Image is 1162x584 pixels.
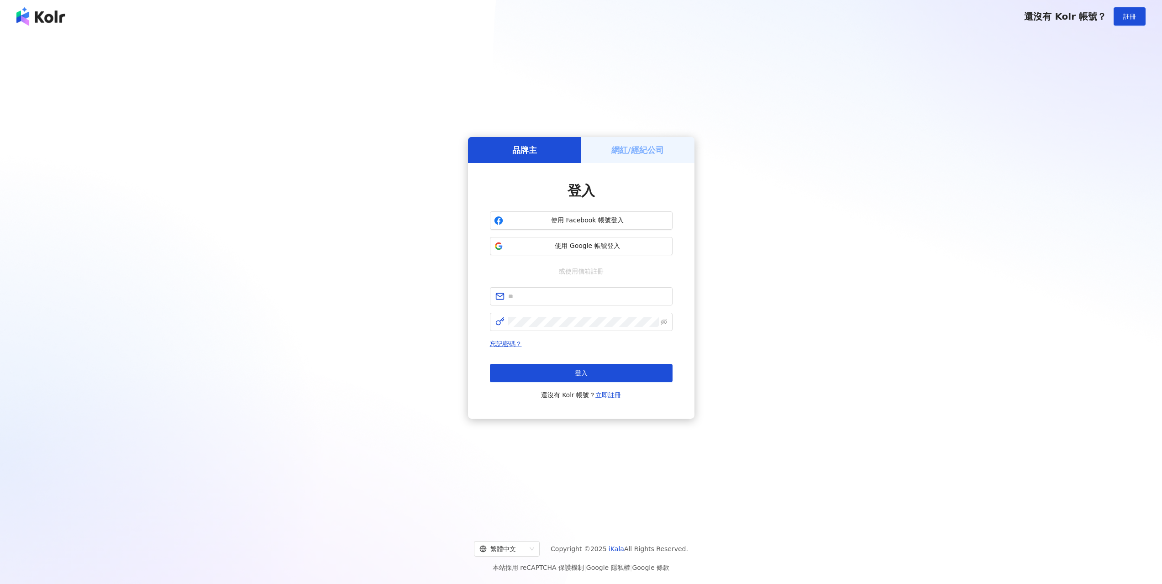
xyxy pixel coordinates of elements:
span: 本站採用 reCAPTCHA 保護機制 [493,562,669,573]
span: | [584,564,586,571]
span: 還沒有 Kolr 帳號？ [541,389,621,400]
span: 登入 [575,369,588,377]
span: 或使用信箱註冊 [552,266,610,276]
span: 還沒有 Kolr 帳號？ [1024,11,1106,22]
a: 忘記密碼？ [490,340,522,347]
span: Copyright © 2025 All Rights Reserved. [551,543,688,554]
button: 使用 Facebook 帳號登入 [490,211,673,230]
button: 使用 Google 帳號登入 [490,237,673,255]
a: Google 條款 [632,564,669,571]
div: 繁體中文 [479,542,526,556]
span: 使用 Facebook 帳號登入 [507,216,668,225]
h5: 網紅/經紀公司 [611,144,664,156]
span: 登入 [568,183,595,199]
h5: 品牌主 [512,144,537,156]
span: 註冊 [1123,13,1136,20]
a: 立即註冊 [595,391,621,399]
a: Google 隱私權 [586,564,630,571]
button: 登入 [490,364,673,382]
button: 註冊 [1114,7,1146,26]
a: iKala [609,545,624,552]
span: 使用 Google 帳號登入 [507,242,668,251]
span: eye-invisible [661,319,667,325]
span: | [630,564,632,571]
img: logo [16,7,65,26]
